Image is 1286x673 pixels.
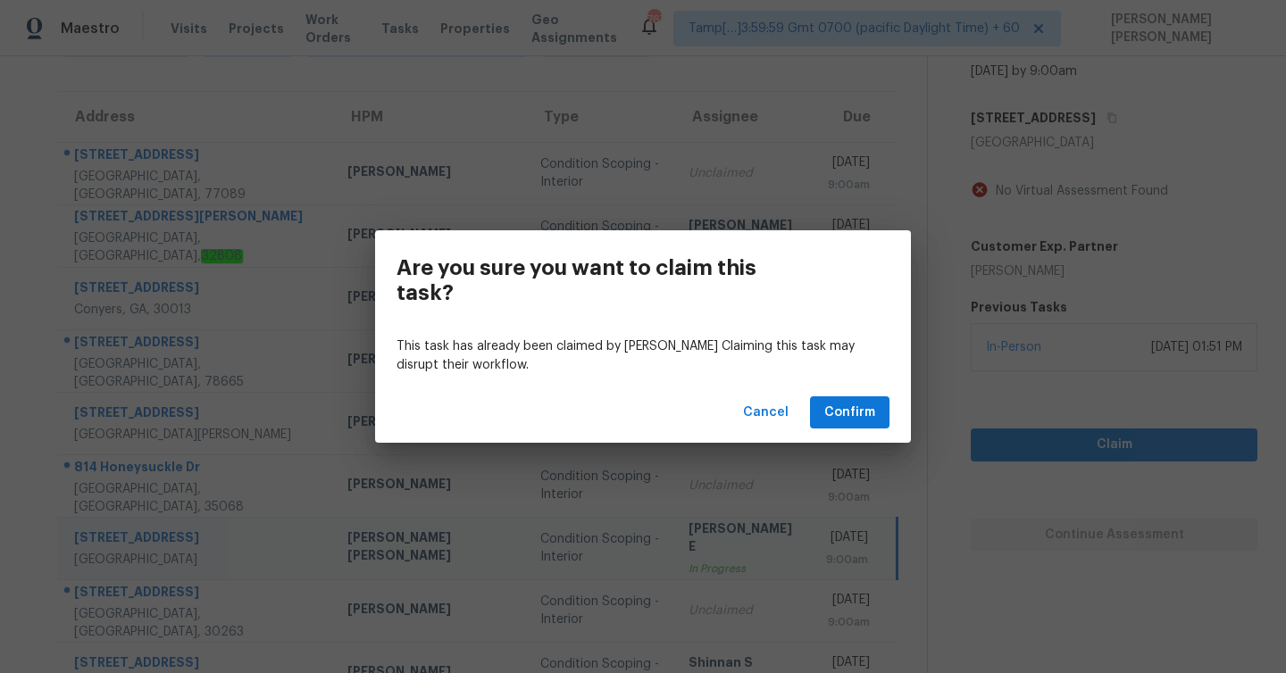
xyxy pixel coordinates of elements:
span: Confirm [824,402,875,424]
button: Confirm [810,396,889,429]
button: Cancel [736,396,796,429]
span: Cancel [743,402,789,424]
h3: Are you sure you want to claim this task? [397,255,809,305]
p: This task has already been claimed by [PERSON_NAME] Claiming this task may disrupt their workflow. [397,337,889,375]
